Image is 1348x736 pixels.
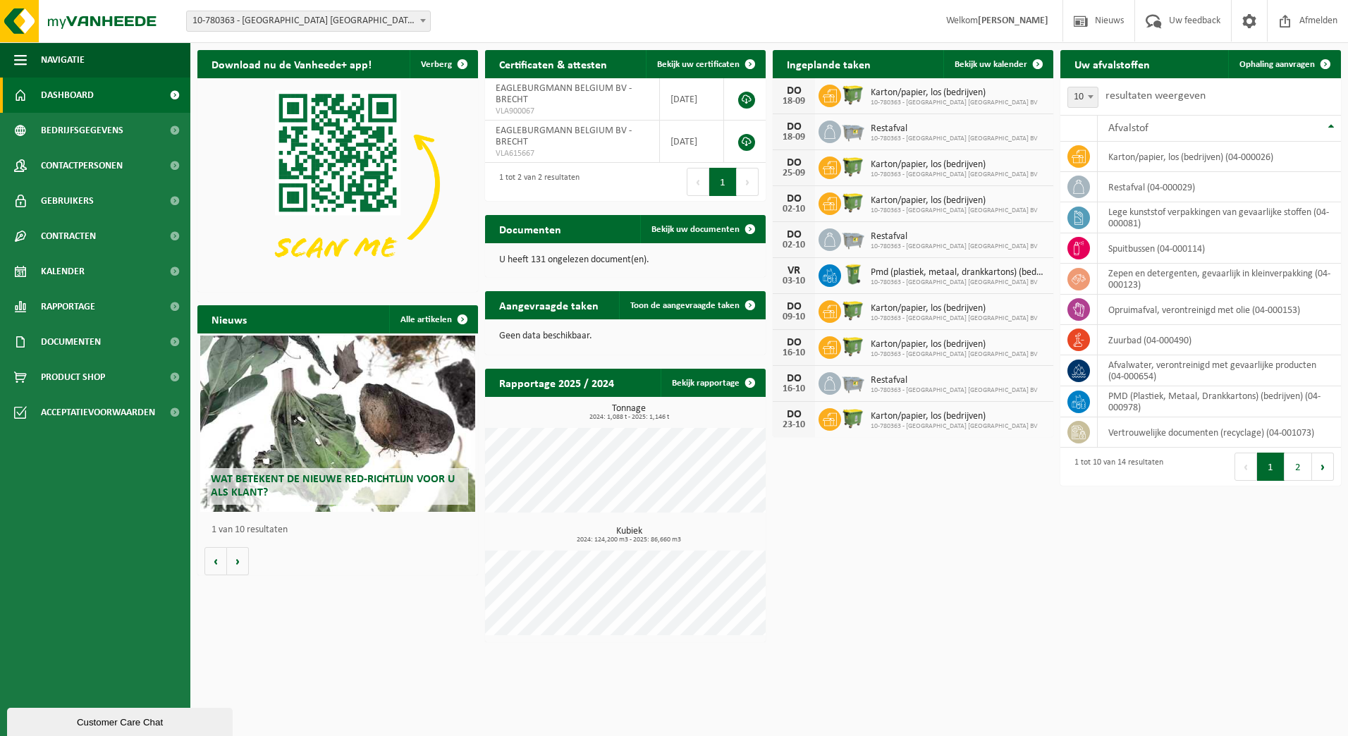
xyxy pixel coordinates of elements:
span: Kalender [41,254,85,289]
a: Ophaling aanvragen [1228,50,1340,78]
span: 10-780363 - [GEOGRAPHIC_DATA] [GEOGRAPHIC_DATA] BV [871,207,1038,215]
span: Bekijk uw kalender [955,60,1027,69]
div: 1 tot 10 van 14 resultaten [1067,451,1163,482]
span: Acceptatievoorwaarden [41,395,155,430]
button: Volgende [227,547,249,575]
span: Ophaling aanvragen [1239,60,1315,69]
span: Karton/papier, los (bedrijven) [871,195,1038,207]
img: WB-2500-GAL-GY-01 [841,370,865,394]
span: Restafval [871,231,1038,243]
div: 02-10 [780,240,808,250]
td: spuitbussen (04-000114) [1098,233,1341,264]
span: Documenten [41,324,101,360]
td: karton/papier, los (bedrijven) (04-000026) [1098,142,1341,172]
td: zepen en detergenten, gevaarlijk in kleinverpakking (04-000123) [1098,264,1341,295]
button: 1 [709,168,737,196]
td: opruimafval, verontreinigd met olie (04-000153) [1098,295,1341,325]
div: DO [780,301,808,312]
div: 09-10 [780,312,808,322]
span: Karton/papier, los (bedrijven) [871,339,1038,350]
span: Karton/papier, los (bedrijven) [871,411,1038,422]
span: Toon de aangevraagde taken [630,301,740,310]
div: VR [780,265,808,276]
td: [DATE] [660,78,724,121]
h2: Rapportage 2025 / 2024 [485,369,628,396]
td: [DATE] [660,121,724,163]
img: WB-1100-HPE-GN-50 [841,298,865,322]
button: Next [737,168,759,196]
span: Product Shop [41,360,105,395]
h2: Ingeplande taken [773,50,885,78]
iframe: chat widget [7,705,235,736]
a: Bekijk uw documenten [640,215,764,243]
button: Next [1312,453,1334,481]
div: 18-09 [780,133,808,142]
h2: Aangevraagde taken [485,291,613,319]
button: Vorige [204,547,227,575]
span: Contactpersonen [41,148,123,183]
img: WB-1100-HPE-GN-50 [841,334,865,358]
span: 10 [1067,87,1098,108]
img: WB-1100-HPE-GN-50 [841,82,865,106]
td: restafval (04-000029) [1098,172,1341,202]
button: 1 [1257,453,1285,481]
h3: Tonnage [492,404,766,421]
span: Bekijk uw documenten [651,225,740,234]
span: VLA615667 [496,148,649,159]
strong: [PERSON_NAME] [978,16,1048,26]
div: DO [780,193,808,204]
span: 10-780363 - EAGLEBURGMANN BELGIUM BV - BRECHT [186,11,431,32]
span: Restafval [871,375,1038,386]
div: 25-09 [780,168,808,178]
span: Pmd (plastiek, metaal, drankkartons) (bedrijven) [871,267,1046,278]
h2: Uw afvalstoffen [1060,50,1164,78]
img: WB-2500-GAL-GY-01 [841,118,865,142]
h2: Nieuws [197,305,261,333]
span: Bedrijfsgegevens [41,113,123,148]
span: 10-780363 - [GEOGRAPHIC_DATA] [GEOGRAPHIC_DATA] BV [871,350,1038,359]
span: 10-780363 - [GEOGRAPHIC_DATA] [GEOGRAPHIC_DATA] BV [871,422,1038,431]
span: 10-780363 - [GEOGRAPHIC_DATA] [GEOGRAPHIC_DATA] BV [871,278,1046,287]
a: Alle artikelen [389,305,477,333]
span: Contracten [41,219,96,254]
a: Bekijk rapportage [661,369,764,397]
div: DO [780,373,808,384]
p: U heeft 131 ongelezen document(en). [499,255,752,265]
img: Download de VHEPlus App [197,78,478,289]
label: resultaten weergeven [1105,90,1206,102]
span: Gebruikers [41,183,94,219]
span: 2024: 124,200 m3 - 2025: 86,660 m3 [492,536,766,544]
span: Afvalstof [1108,123,1148,134]
button: 2 [1285,453,1312,481]
span: 10-780363 - [GEOGRAPHIC_DATA] [GEOGRAPHIC_DATA] BV [871,171,1038,179]
span: 10 [1068,87,1098,107]
div: 23-10 [780,420,808,430]
a: Bekijk uw certificaten [646,50,764,78]
span: 10-780363 - [GEOGRAPHIC_DATA] [GEOGRAPHIC_DATA] BV [871,243,1038,251]
span: VLA900067 [496,106,649,117]
span: 10-780363 - [GEOGRAPHIC_DATA] [GEOGRAPHIC_DATA] BV [871,386,1038,395]
span: Dashboard [41,78,94,113]
p: 1 van 10 resultaten [212,525,471,535]
img: WB-1100-HPE-GN-50 [841,190,865,214]
div: 18-09 [780,97,808,106]
p: Geen data beschikbaar. [499,331,752,341]
h2: Documenten [485,215,575,243]
span: 10-780363 - [GEOGRAPHIC_DATA] [GEOGRAPHIC_DATA] BV [871,99,1038,107]
div: 03-10 [780,276,808,286]
span: Restafval [871,123,1038,135]
button: Previous [687,168,709,196]
span: Bekijk uw certificaten [657,60,740,69]
span: 2024: 1,088 t - 2025: 1,146 t [492,414,766,421]
td: afvalwater, verontreinigd met gevaarlijke producten (04-000654) [1098,355,1341,386]
h3: Kubiek [492,527,766,544]
div: DO [780,157,808,168]
div: DO [780,85,808,97]
span: Karton/papier, los (bedrijven) [871,159,1038,171]
div: DO [780,121,808,133]
td: vertrouwelijke documenten (recyclage) (04-001073) [1098,417,1341,448]
td: PMD (Plastiek, Metaal, Drankkartons) (bedrijven) (04-000978) [1098,386,1341,417]
button: Previous [1234,453,1257,481]
span: EAGLEBURGMANN BELGIUM BV - BRECHT [496,83,632,105]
